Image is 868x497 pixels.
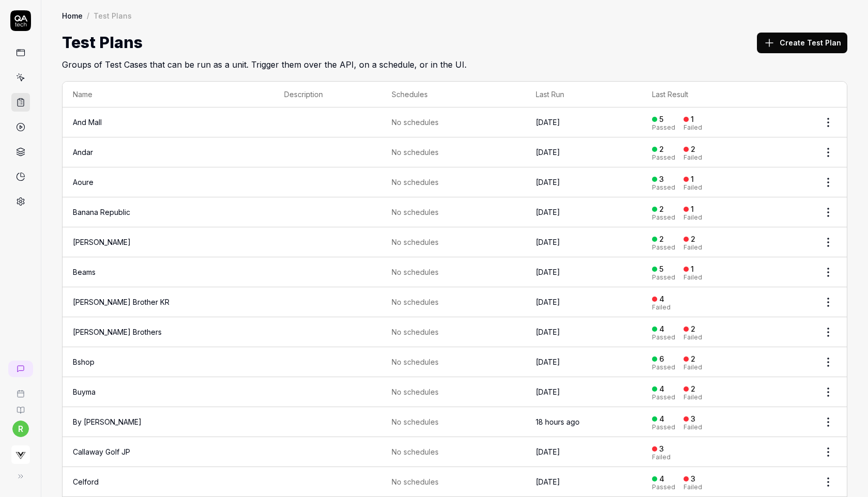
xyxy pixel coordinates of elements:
[659,294,664,304] div: 4
[525,82,642,107] th: Last Run
[73,417,142,426] a: By [PERSON_NAME]
[392,297,439,307] span: No schedules
[87,10,89,21] div: /
[536,238,560,246] time: [DATE]
[652,274,675,281] div: Passed
[63,82,274,107] th: Name
[684,484,702,490] div: Failed
[536,358,560,366] time: [DATE]
[659,235,664,244] div: 2
[684,394,702,400] div: Failed
[652,334,675,340] div: Passed
[659,145,664,154] div: 2
[691,324,695,334] div: 2
[684,214,702,221] div: Failed
[684,364,702,370] div: Failed
[691,175,694,184] div: 1
[536,417,580,426] time: 18 hours ago
[659,444,664,454] div: 3
[4,381,37,398] a: Book a call with us
[381,82,525,107] th: Schedules
[73,447,130,456] a: Callaway Golf JP
[73,477,99,486] a: Celford
[684,244,702,251] div: Failed
[62,31,143,54] h1: Test Plans
[8,361,33,377] a: New conversation
[652,394,675,400] div: Passed
[659,175,664,184] div: 3
[652,454,671,460] div: Failed
[757,33,847,53] button: Create Test Plan
[73,118,102,127] a: And Mall
[684,274,702,281] div: Failed
[684,424,702,430] div: Failed
[691,205,694,214] div: 1
[73,328,162,336] a: [PERSON_NAME] Brothers
[12,421,29,437] button: r
[392,267,439,277] span: No schedules
[691,354,695,364] div: 2
[536,208,560,216] time: [DATE]
[659,384,664,394] div: 4
[392,386,439,397] span: No schedules
[659,115,663,124] div: 5
[392,327,439,337] span: No schedules
[652,184,675,191] div: Passed
[73,178,94,187] a: Aoure
[4,398,37,414] a: Documentation
[392,207,439,218] span: No schedules
[73,208,130,216] a: Banana Republic
[684,154,702,161] div: Failed
[691,115,694,124] div: 1
[652,125,675,131] div: Passed
[536,268,560,276] time: [DATE]
[536,298,560,306] time: [DATE]
[392,177,439,188] span: No schedules
[392,476,439,487] span: No schedules
[652,424,675,430] div: Passed
[392,237,439,247] span: No schedules
[652,304,671,310] div: Failed
[684,184,702,191] div: Failed
[73,298,169,306] a: [PERSON_NAME] Brother KR
[536,447,560,456] time: [DATE]
[652,154,675,161] div: Passed
[652,484,675,490] div: Passed
[73,238,131,246] a: [PERSON_NAME]
[691,384,695,394] div: 2
[536,477,560,486] time: [DATE]
[684,125,702,131] div: Failed
[536,178,560,187] time: [DATE]
[392,356,439,367] span: No schedules
[642,82,810,107] th: Last Result
[691,235,695,244] div: 2
[73,268,96,276] a: Beams
[62,10,83,21] a: Home
[392,117,439,128] span: No schedules
[62,54,847,71] h2: Groups of Test Cases that can be run as a unit. Trigger them over the API, on a schedule, or in t...
[536,118,560,127] time: [DATE]
[652,244,675,251] div: Passed
[73,387,96,396] a: Buyma
[659,414,664,424] div: 4
[691,145,695,154] div: 2
[94,10,132,21] div: Test Plans
[4,437,37,466] button: Virtusize Logo
[274,82,381,107] th: Description
[659,354,664,364] div: 6
[659,474,664,484] div: 4
[11,445,30,464] img: Virtusize Logo
[536,328,560,336] time: [DATE]
[691,265,694,274] div: 1
[659,205,664,214] div: 2
[536,148,560,157] time: [DATE]
[73,358,95,366] a: Bshop
[659,324,664,334] div: 4
[691,414,695,424] div: 3
[392,416,439,427] span: No schedules
[652,214,675,221] div: Passed
[536,387,560,396] time: [DATE]
[392,147,439,158] span: No schedules
[392,446,439,457] span: No schedules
